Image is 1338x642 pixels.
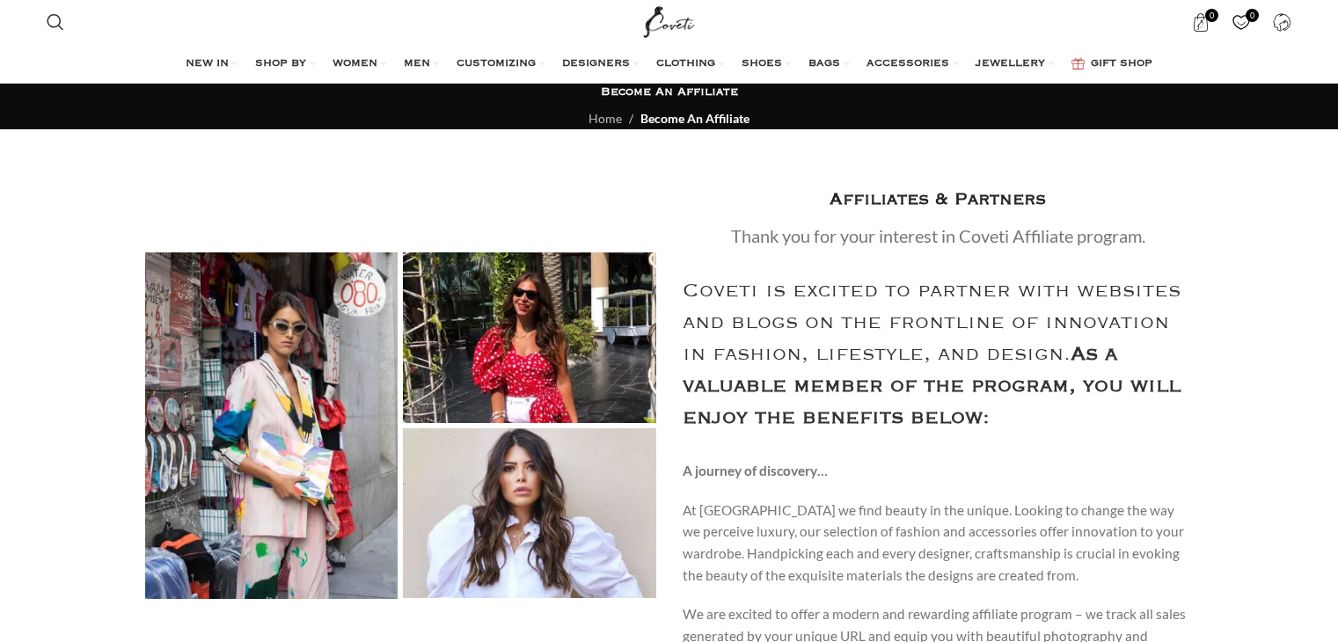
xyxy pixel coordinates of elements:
div: Thank you for your interest in Coveti Affiliate program. [731,223,1145,249]
span: 0 [1205,9,1218,22]
span: Become An Affiliate [640,111,749,126]
img: Coveti [403,428,656,598]
span: SHOES [742,57,782,71]
span: BAGS [808,57,840,71]
a: CLOTHING [656,47,724,82]
a: 0 [1183,4,1219,40]
span: SHOP BY [255,57,306,71]
a: DESIGNERS [562,47,639,82]
a: ACCESSORIES [866,47,958,82]
span: GIFT SHOP [1091,57,1152,71]
span: ACCESSORIES [866,57,949,71]
span: WOMEN [333,57,377,71]
a: GIFT SHOP [1071,47,1152,82]
span: MEN [404,57,430,71]
span: 0 [1246,9,1259,22]
div: Main navigation [38,47,1300,82]
div: My Wishlist [1224,4,1260,40]
a: MEN [404,47,439,82]
h1: Become An Affiliate [601,84,738,100]
h4: Affiliates & Partners [830,186,1046,214]
span: CLOTHING [656,57,715,71]
img: Coveti [145,252,398,599]
a: JEWELLERY [976,47,1054,82]
a: SHOES [742,47,791,82]
div: Coveti is excited to partner with websites and blogs on the frontline of innovation in fashion, l... [683,275,1194,434]
a: CUSTOMIZING [457,47,545,82]
strong: A journey of discovery… [683,463,828,478]
a: 0 [1224,4,1260,40]
a: Home [589,111,622,126]
a: WOMEN [333,47,386,82]
a: SHOP BY [255,47,315,82]
a: BAGS [808,47,849,82]
span: DESIGNERS [562,57,630,71]
a: Site logo [640,13,698,28]
span: NEW IN [186,57,229,71]
img: GiftBag [1071,58,1085,69]
a: NEW IN [186,47,238,82]
span: CUSTOMIZING [457,57,536,71]
span: JEWELLERY [976,57,1045,71]
strong: As a valuable member of the program, you will enjoy the benefits below: [683,347,1181,425]
a: Search [38,4,73,40]
p: At [GEOGRAPHIC_DATA] we find beauty in the unique. Looking to change the way we perceive luxury, ... [683,500,1194,587]
img: Coveti [403,252,656,422]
